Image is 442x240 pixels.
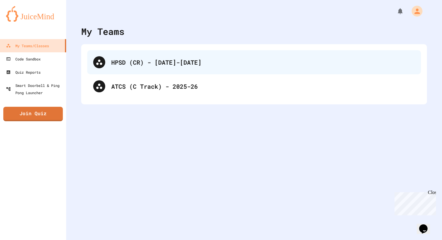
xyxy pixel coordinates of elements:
div: My Account [405,4,424,18]
div: Smart Doorbell & Ping Pong Launcher [6,82,64,96]
div: Code Sandbox [6,55,41,63]
div: ATCS (C Track) - 2025-26 [87,74,421,98]
div: My Teams [81,25,124,38]
div: Quiz Reports [6,69,41,76]
iframe: chat widget [392,190,436,215]
img: logo-orange.svg [6,6,60,22]
a: Join Quiz [3,107,63,121]
div: My Teams/Classes [6,42,49,49]
div: Chat with us now!Close [2,2,41,38]
div: ATCS (C Track) - 2025-26 [111,82,415,91]
iframe: chat widget [417,216,436,234]
div: HPSD (CR) - [DATE]-[DATE] [111,58,415,67]
div: HPSD (CR) - [DATE]-[DATE] [87,50,421,74]
div: My Notifications [385,6,405,16]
